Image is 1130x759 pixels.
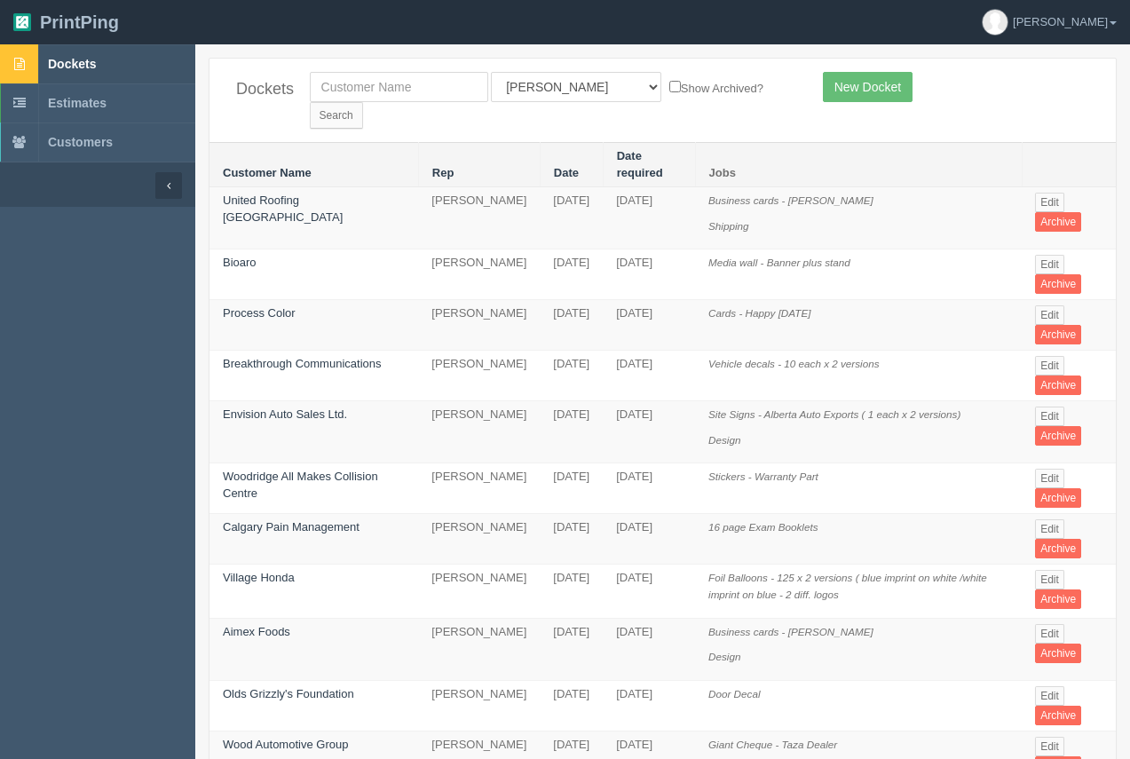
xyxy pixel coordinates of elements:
i: Stickers - Warranty Part [708,470,818,482]
td: [DATE] [603,514,695,565]
a: Archive [1035,325,1081,344]
td: [DATE] [540,249,603,300]
td: [DATE] [540,514,603,565]
td: [DATE] [603,351,695,401]
td: [PERSON_NAME] [418,565,540,618]
td: [PERSON_NAME] [418,618,540,680]
input: Show Archived? [669,81,681,92]
a: Archive [1035,589,1081,609]
a: Customer Name [223,166,312,179]
a: United Roofing [GEOGRAPHIC_DATA] [223,194,343,224]
td: [PERSON_NAME] [418,401,540,463]
td: [DATE] [603,565,695,618]
a: Archive [1035,644,1081,663]
a: Olds Grizzly's Foundation [223,687,354,700]
td: [DATE] [540,351,603,401]
td: [DATE] [540,463,603,514]
a: Edit [1035,356,1064,376]
a: Envision Auto Sales Ltd. [223,407,347,421]
span: Customers [48,135,113,149]
a: Edit [1035,686,1064,706]
a: Edit [1035,519,1064,539]
a: Rep [432,166,454,179]
a: Bioaro [223,256,257,269]
i: 16 page Exam Booklets [708,521,818,533]
a: Date required [617,149,663,179]
td: [DATE] [540,680,603,731]
a: Edit [1035,737,1064,756]
td: [PERSON_NAME] [418,249,540,300]
td: [DATE] [603,618,695,680]
td: [PERSON_NAME] [418,514,540,565]
a: Village Honda [223,571,295,584]
a: Calgary Pain Management [223,520,360,534]
i: Shipping [708,220,749,232]
td: [DATE] [540,300,603,351]
a: Process Color [223,306,296,320]
td: [PERSON_NAME] [418,300,540,351]
td: [DATE] [603,249,695,300]
a: Edit [1035,407,1064,426]
td: [DATE] [603,401,695,463]
i: Site Signs - Alberta Auto Exports ( 1 each x 2 versions) [708,408,960,420]
a: Edit [1035,305,1064,325]
td: [DATE] [540,401,603,463]
i: Door Decal [708,688,760,700]
a: Archive [1035,376,1081,395]
a: Edit [1035,193,1064,212]
a: Edit [1035,624,1064,644]
td: [DATE] [540,618,603,680]
i: Vehicle decals - 10 each x 2 versions [708,358,880,369]
td: [DATE] [540,187,603,249]
i: Giant Cheque - Taza Dealer [708,739,837,750]
img: avatar_default-7531ab5dedf162e01f1e0bb0964e6a185e93c5c22dfe317fb01d7f8cd2b1632c.jpg [983,10,1008,35]
a: Woodridge All Makes Collision Centre [223,470,378,500]
a: Archive [1035,274,1081,294]
i: Business cards - [PERSON_NAME] [708,626,873,637]
a: Edit [1035,469,1064,488]
a: Archive [1035,539,1081,558]
i: Design [708,651,740,662]
a: Aimex Foods [223,625,290,638]
a: Breakthrough Communications [223,357,381,370]
a: Edit [1035,570,1064,589]
a: Edit [1035,255,1064,274]
img: logo-3e63b451c926e2ac314895c53de4908e5d424f24456219fb08d385ab2e579770.png [13,13,31,31]
td: [DATE] [603,463,695,514]
span: Dockets [48,57,96,71]
a: Archive [1035,706,1081,725]
h4: Dockets [236,81,283,99]
td: [DATE] [603,680,695,731]
th: Jobs [695,143,1022,187]
label: Show Archived? [669,77,763,98]
i: Design [708,434,740,446]
i: Business cards - [PERSON_NAME] [708,194,873,206]
td: [PERSON_NAME] [418,463,540,514]
td: [PERSON_NAME] [418,187,540,249]
td: [PERSON_NAME] [418,351,540,401]
span: Estimates [48,96,107,110]
i: Foil Balloons - 125 x 2 versions ( blue imprint on white /white imprint on blue - 2 diff. logos [708,572,987,600]
td: [PERSON_NAME] [418,680,540,731]
a: Archive [1035,426,1081,446]
td: [DATE] [603,187,695,249]
input: Search [310,102,363,129]
a: Wood Automotive Group [223,738,348,751]
td: [DATE] [540,565,603,618]
input: Customer Name [310,72,488,102]
a: Archive [1035,212,1081,232]
a: Date [554,166,579,179]
a: Archive [1035,488,1081,508]
a: New Docket [823,72,913,102]
i: Media wall - Banner plus stand [708,257,850,268]
i: Cards - Happy [DATE] [708,307,810,319]
td: [DATE] [603,300,695,351]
